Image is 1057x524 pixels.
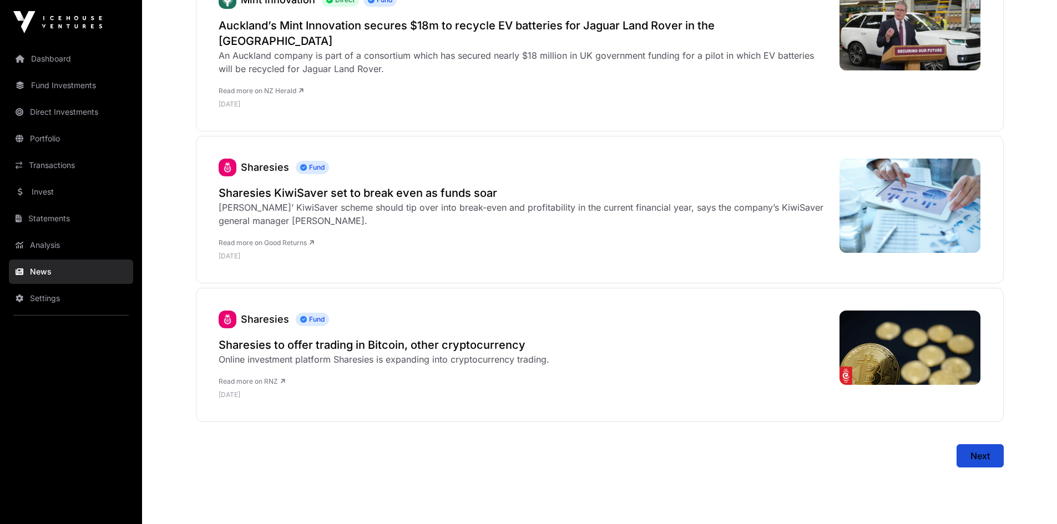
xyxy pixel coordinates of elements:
[9,286,133,311] a: Settings
[219,311,236,328] img: sharesies_logo.jpeg
[219,159,236,176] a: Sharesies
[241,161,289,173] a: Sharesies
[296,313,329,326] span: Fund
[9,100,133,124] a: Direct Investments
[839,159,981,253] img: Graph_Tablet.jpg
[296,161,329,174] span: Fund
[9,206,133,231] a: Statements
[219,18,828,49] a: Auckland’s Mint Innovation secures $18m to recycle EV batteries for Jaguar Land Rover in the [GEO...
[219,100,828,109] p: [DATE]
[241,313,289,325] a: Sharesies
[219,49,828,75] div: An Auckland company is part of a consortium which has secured nearly $18 million in UK government...
[219,390,549,399] p: [DATE]
[219,238,314,247] a: Read more on Good Returns
[219,87,304,95] a: Read more on NZ Herald
[839,311,981,385] img: 4KFLKZ0_AFP__20241205__cfoto_bitcoint241205_np9wJ__v1__HighRes__BitcoinTops100000_jpg.png
[9,126,133,151] a: Portfolio
[219,337,549,353] a: Sharesies to offer trading in Bitcoin, other cryptocurrency
[219,201,828,227] div: [PERSON_NAME]’ KiwiSaver scheme should tip over into break-even and profitability in the current ...
[219,159,236,176] img: sharesies_logo.jpeg
[9,260,133,284] a: News
[9,180,133,204] a: Invest
[1002,471,1057,524] iframe: Chat Widget
[219,252,828,261] p: [DATE]
[970,449,990,462] span: Next
[9,47,133,71] a: Dashboard
[219,185,828,201] a: Sharesies KiwiSaver set to break even as funds soar
[957,444,1004,467] button: Next
[9,153,133,177] a: Transactions
[219,377,285,385] a: Read more on RNZ
[219,311,236,328] a: Sharesies
[9,233,133,257] a: Analysis
[9,73,133,98] a: Fund Investments
[219,353,549,366] div: Online investment platform Sharesies is expanding into cryptocurrency trading.
[13,11,102,33] img: Icehouse Ventures Logo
